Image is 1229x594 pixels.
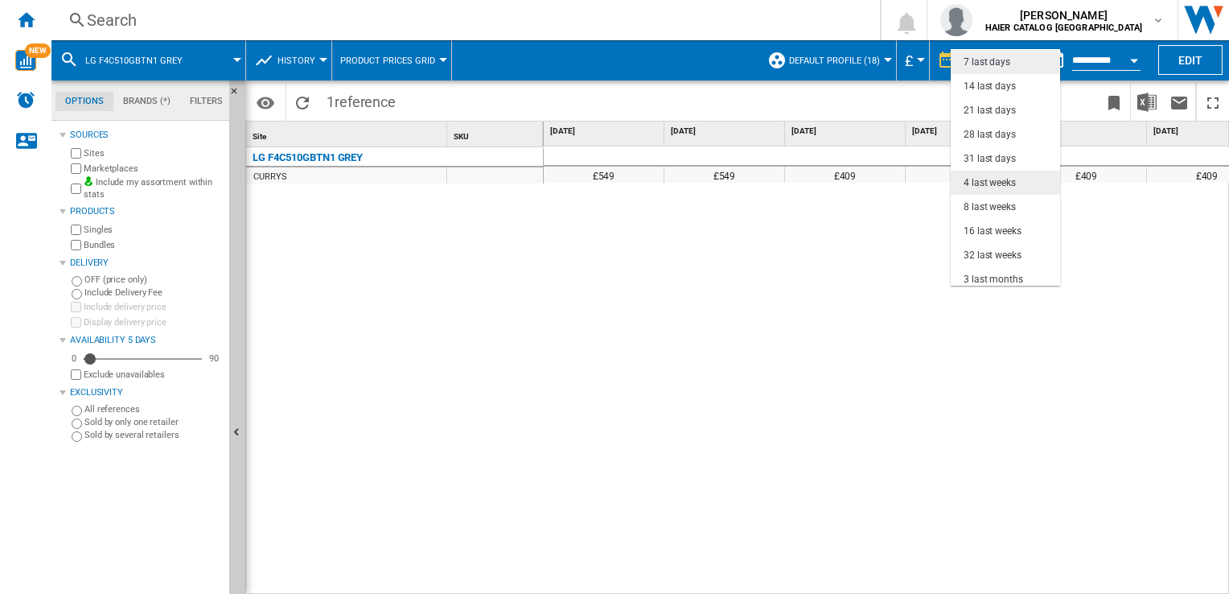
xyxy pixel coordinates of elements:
[964,176,1016,190] div: 4 last weeks
[964,225,1021,238] div: 16 last weeks
[964,249,1021,262] div: 32 last weeks
[964,273,1023,287] div: 3 last months
[964,56,1010,69] div: 7 last days
[964,128,1016,142] div: 28 last days
[964,152,1016,166] div: 31 last days
[964,80,1016,93] div: 14 last days
[964,200,1016,214] div: 8 last weeks
[964,104,1016,118] div: 21 last days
